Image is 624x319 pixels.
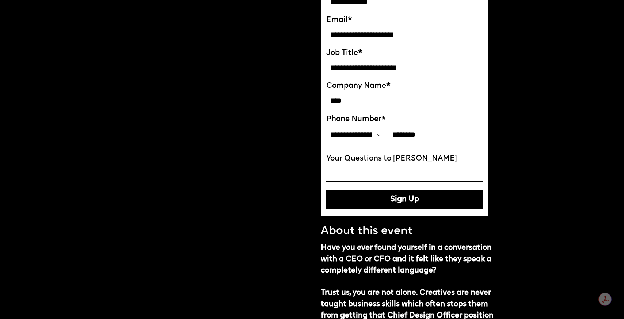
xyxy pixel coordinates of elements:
label: Phone Number [326,115,483,124]
label: Your Questions to [PERSON_NAME] [326,154,483,164]
p: About this event [321,224,488,239]
button: Sign Up [326,190,483,209]
label: Email [326,16,483,25]
label: Job Title [326,49,483,58]
label: Company Name [326,82,483,91]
